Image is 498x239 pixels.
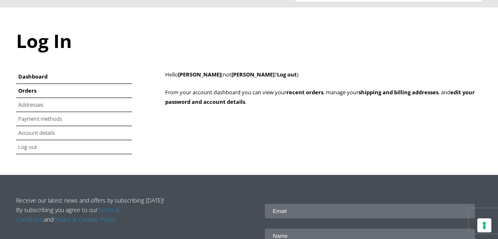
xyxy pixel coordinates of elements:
a: Orders [18,87,36,94]
p: Receive our latest news and offers by subscribing [DATE]! By subscribing you agree to our and [16,196,168,224]
input: Email [265,204,475,218]
a: Log out [18,143,37,151]
a: Dashboard [18,73,48,80]
h1: Log In [16,28,482,53]
a: Log out [277,71,297,78]
strong: [PERSON_NAME] [178,71,221,78]
a: Privacy & Cookies Policy. [53,215,116,223]
button: Your consent preferences for tracking technologies [477,218,491,232]
a: shipping and billing addresses [358,88,438,96]
a: Addresses [18,101,43,108]
p: From your account dashboard you can view your , manage your , and . [165,88,482,107]
nav: Account pages [16,70,156,154]
a: Account details [18,129,55,136]
p: Hello (not ? ) [165,70,482,79]
a: recent orders [286,88,323,96]
strong: [PERSON_NAME] [231,71,274,78]
a: Payment methods [18,115,62,122]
